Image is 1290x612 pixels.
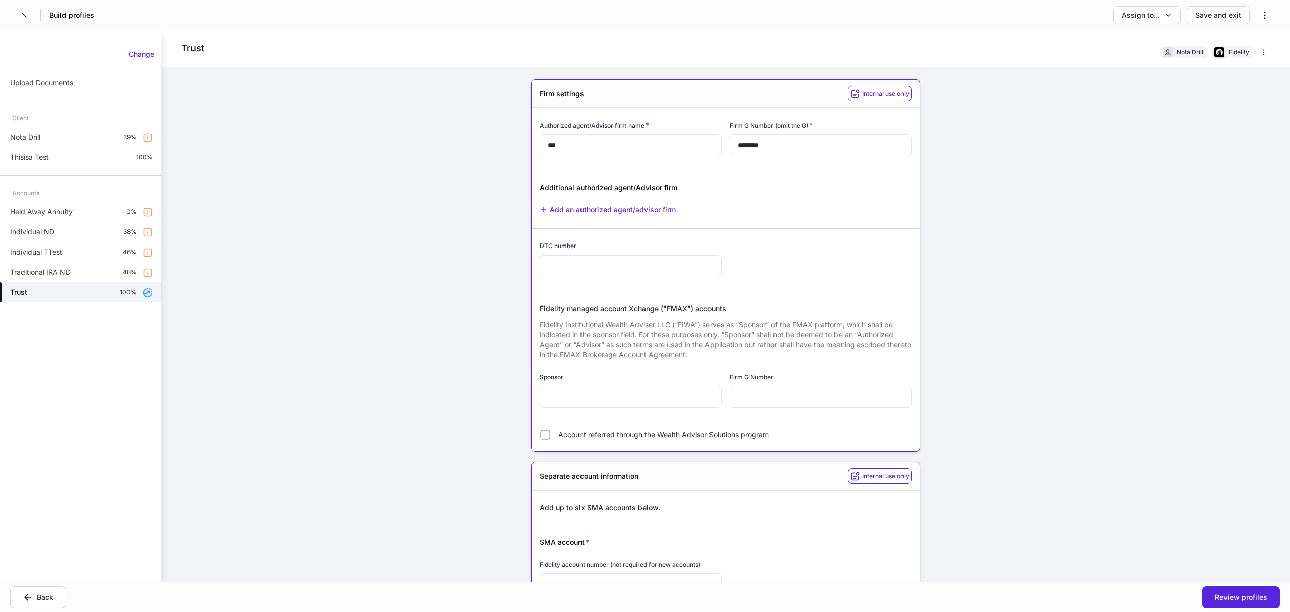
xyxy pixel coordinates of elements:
[540,471,638,481] h5: Separate account information
[1215,592,1267,602] div: Review profiles
[123,228,137,236] p: 38%
[1187,6,1250,24] button: Save and exit
[136,153,153,161] p: 100%
[10,247,62,257] p: Individual TTest
[12,109,29,127] div: Client
[10,132,40,142] p: Nota Drill
[1113,6,1181,24] button: Assign to...
[558,430,769,440] span: Account referred through the Wealth Advisor Solutions program
[540,89,584,99] h5: Firm settings
[10,152,49,162] p: Thisisa Test
[1195,10,1241,20] div: Save and exit
[120,288,137,296] p: 100%
[37,592,53,602] div: Back
[10,287,27,297] h5: Trust
[540,241,576,251] h6: DTC number
[1177,47,1203,57] div: Nota Drill
[540,205,676,215] button: Add an authorized agent/advisor firm
[730,372,773,382] h6: Firm G Number
[1122,10,1160,20] div: Assign to...
[1202,586,1280,608] button: Review profiles
[123,133,137,141] p: 39%
[540,182,785,193] div: Additional authorized agent/Advisor firm
[10,78,73,88] p: Upload Documents
[540,372,563,382] h6: Sponsor
[862,471,909,481] h6: Internal use only
[540,537,785,547] div: SMA account
[12,184,39,202] div: Accounts
[126,208,137,216] p: 0%
[540,303,912,314] div: Fidelity managed account Xchange ("FMAX") accounts
[122,46,161,63] button: Change
[540,503,912,513] div: Add up to six SMA accounts below.
[540,320,911,359] span: Fidelity Institutional Wealth Adviser LLC (“FIWA”) serves as “Sponsor” of the FMAX platform, whic...
[10,207,73,217] p: Held Away Annuity
[730,120,813,130] h6: Firm G Number (omit the G)
[123,248,137,256] p: 46%
[1229,47,1249,57] div: Fidelity
[10,267,71,277] p: Traditional IRA ND
[49,10,94,20] h5: Build profiles
[540,120,649,130] h6: Authorized agent/Advisor firm name
[540,560,700,569] h6: Fidelity account number (not required for new accounts)
[862,89,909,98] h6: Internal use only
[123,268,137,276] p: 48%
[10,586,66,608] button: Back
[10,227,54,237] p: Individual ND
[128,49,154,59] div: Change
[181,42,204,54] h4: Trust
